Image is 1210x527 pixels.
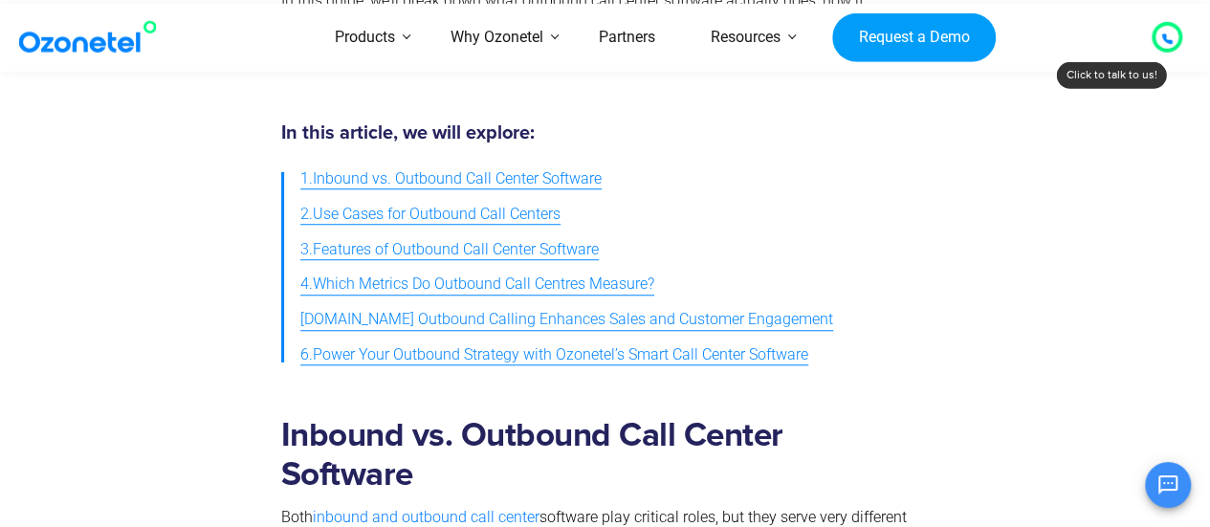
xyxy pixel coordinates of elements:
a: Why Ozonetel [423,4,571,72]
span: 3.Features of Outbound Call Center Software [300,236,599,264]
a: 6.Power Your Outbound Strategy with Ozonetel’s Smart Call Center Software [300,338,808,373]
a: 3.Features of Outbound Call Center Software [300,232,599,268]
a: [DOMAIN_NAME] Outbound Calling Enhances Sales and Customer Engagement [300,302,833,338]
h2: Inbound vs. Outbound Call Center Software [281,416,922,494]
span: 1.Inbound vs. Outbound Call Center Software [300,165,602,193]
span: 2.Use Cases for Outbound Call Centers [300,201,561,229]
a: Request a Demo [832,12,996,62]
button: Open chat [1145,462,1191,508]
a: 2.Use Cases for Outbound Call Centers [300,197,561,232]
h5: In this article, we will explore: [281,123,922,143]
a: Resources [683,4,808,72]
a: Partners [571,4,683,72]
a: 4.Which Metrics Do Outbound Call Centres Measure? [300,267,654,302]
span: 4.Which Metrics Do Outbound Call Centres Measure? [300,271,654,298]
span: 6.Power Your Outbound Strategy with Ozonetel’s Smart Call Center Software [300,341,808,369]
a: inbound and outbound call center [313,508,539,526]
span: [DOMAIN_NAME] Outbound Calling Enhances Sales and Customer Engagement [300,306,833,334]
a: Products [307,4,423,72]
a: 1.Inbound vs. Outbound Call Center Software [300,162,602,197]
